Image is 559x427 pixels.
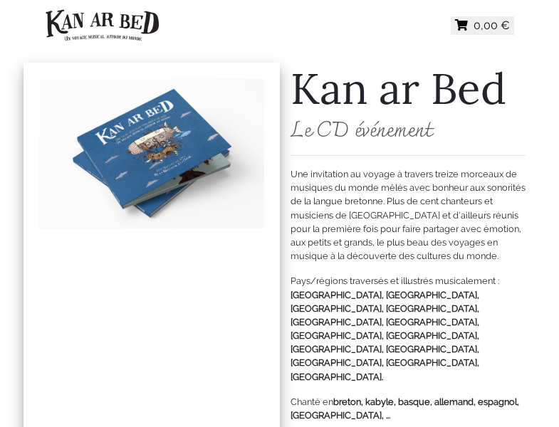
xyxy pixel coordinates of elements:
p: Une invitation au voyage à travers treize morceaux de musiques du monde mêlés avec bonheur aux so... [291,167,526,263]
p: Pays/régions traversés et illustrés musicalement : [291,274,526,384]
img: Kan ar Bed, Un Voyage Musical Autour du Monde - CD & livre-CD événement [46,9,160,42]
p: Chanté en [291,395,526,422]
h2: Le CD événement [291,120,526,144]
a: Kan ar Bed, Un Voyage Musical Autour du Monde - CD & livre-CD événement [46,6,160,46]
img: kan-ar-bed-cd.jpg [39,68,264,229]
strong: breton, kabyle, basque, allemand, espagnol, [GEOGRAPHIC_DATA], ... [291,396,519,421]
span: 0,00 € [474,19,510,32]
strong: [GEOGRAPHIC_DATA], [GEOGRAPHIC_DATA], [GEOGRAPHIC_DATA], [GEOGRAPHIC_DATA], [GEOGRAPHIC_DATA], [G... [291,290,479,382]
button: 0,00 € [451,16,514,35]
h1: Kan ar Bed [291,63,526,114]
